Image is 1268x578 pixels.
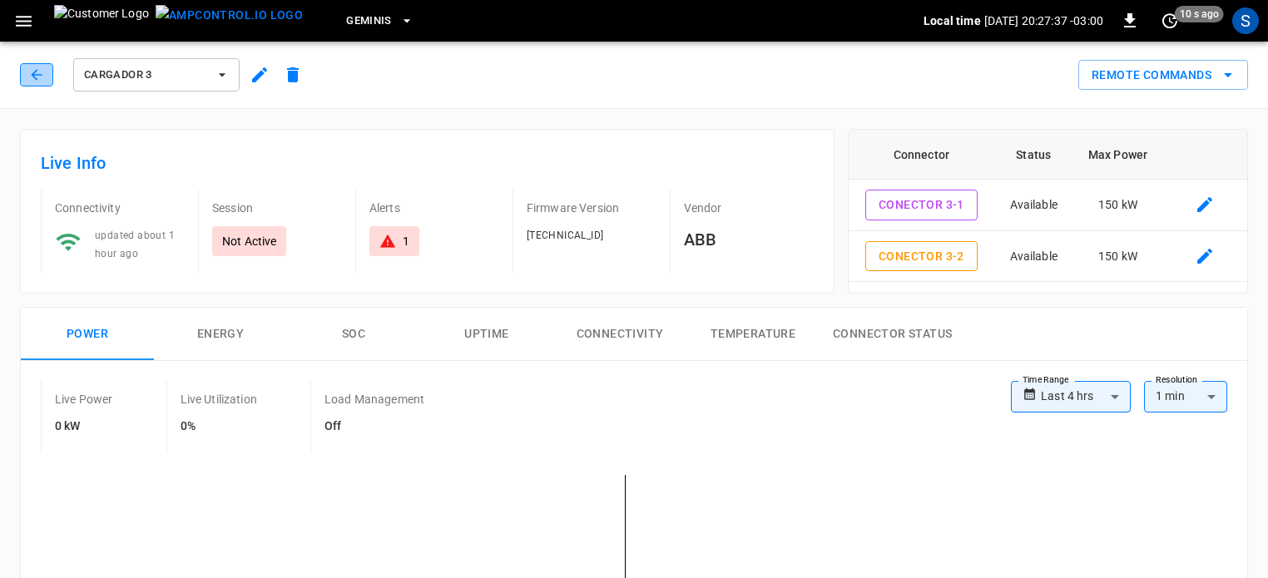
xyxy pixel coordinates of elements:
[553,308,686,361] button: Connectivity
[865,190,978,220] button: Conector 3-1
[287,308,420,361] button: SOC
[324,391,424,408] p: Load Management
[1175,6,1224,22] span: 10 s ago
[212,200,342,216] p: Session
[1144,381,1227,413] div: 1 min
[1072,180,1163,231] td: 150 kW
[994,231,1072,283] td: Available
[21,308,154,361] button: Power
[994,180,1072,231] td: Available
[994,282,1072,333] td: Finishing
[95,230,175,259] span: updated about 1 hour ago
[686,308,820,361] button: Temperature
[84,66,207,85] span: Cargador 3
[1072,282,1163,333] td: 150 kW
[1156,373,1197,387] label: Resolution
[55,417,113,436] h6: 0 kW
[73,58,240,91] button: Cargador 3
[684,226,814,253] h6: ABB
[1157,7,1183,34] button: set refresh interval
[41,150,814,176] h6: Live Info
[1078,60,1248,91] button: Remote Commands
[181,391,257,408] p: Live Utilization
[527,200,656,216] p: Firmware Version
[369,200,499,216] p: Alerts
[154,308,287,361] button: Energy
[820,308,965,361] button: Connector Status
[346,12,392,31] span: Geminis
[849,130,1247,384] table: connector table
[1072,130,1163,180] th: Max Power
[1023,373,1069,387] label: Time Range
[684,200,814,216] p: Vendor
[324,417,424,436] h6: Off
[54,5,149,37] img: Customer Logo
[865,241,978,272] button: Conector 3-2
[527,230,604,241] span: [TECHNICAL_ID]
[994,130,1072,180] th: Status
[1232,7,1259,34] div: profile-icon
[181,417,257,436] h6: 0%
[1041,381,1131,413] div: Last 4 hrs
[984,12,1103,29] p: [DATE] 20:27:37 -03:00
[924,12,981,29] p: Local time
[1078,60,1248,91] div: remote commands options
[420,308,553,361] button: Uptime
[55,200,185,216] p: Connectivity
[339,5,420,37] button: Geminis
[403,233,409,249] div: 1
[849,130,995,180] th: Connector
[222,233,277,249] p: Not Active
[156,5,303,26] img: ampcontrol.io logo
[1072,231,1163,283] td: 150 kW
[55,391,113,408] p: Live Power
